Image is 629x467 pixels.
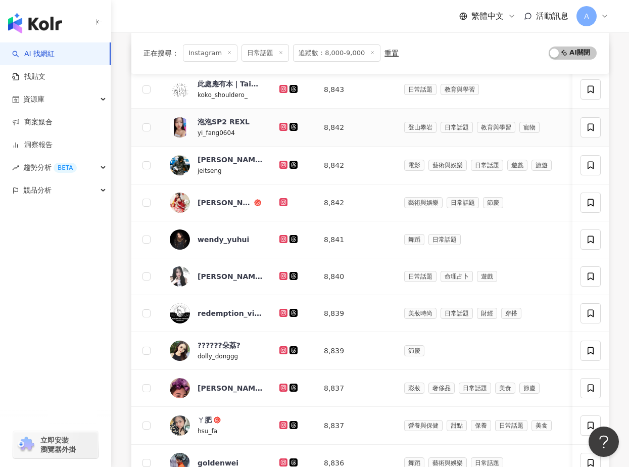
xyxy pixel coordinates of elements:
div: 重置 [384,49,399,57]
span: 立即安裝 瀏覽器外掛 [40,436,76,454]
td: 8,841 [316,221,396,258]
div: [PERSON_NAME]?️ [198,271,263,282]
span: yi_fang0604 [198,129,235,136]
a: KOL Avatar??????朵荔?dolly_donggg [170,340,263,361]
td: 8,839 [316,295,396,332]
span: 趨勢分析 [23,156,77,179]
span: 登山攀岩 [404,122,437,133]
div: [PERSON_NAME] [198,383,263,393]
a: chrome extension立即安裝 瀏覽器外掛 [13,431,98,458]
span: rise [12,164,19,171]
td: 8,843 [316,71,396,109]
span: 日常話題 [404,84,437,95]
span: 電影 [404,160,424,171]
img: KOL Avatar [170,79,190,100]
a: 找貼文 [12,72,45,82]
a: KOL Avatar[PERSON_NAME] [170,378,263,398]
span: 教育與學習 [441,84,479,95]
a: KOL Avatar[PERSON_NAME]jeitseng [170,155,263,176]
div: 泡泡SP2 REXL [198,117,250,127]
span: 日常話題 [447,197,479,208]
td: 8,839 [316,332,396,370]
div: [PERSON_NAME] [198,198,252,208]
span: 保養 [471,420,491,431]
span: 節慶 [483,197,503,208]
a: 商案媒合 [12,117,53,127]
img: KOL Avatar [170,229,190,250]
img: KOL Avatar [170,341,190,361]
div: redemption_vintage [198,308,263,318]
span: 節慶 [404,345,424,356]
span: 藝術與娛樂 [428,160,467,171]
span: koko_shouldero_ [198,91,248,99]
a: KOL Avatarㄚ肥hsu_fa [170,415,263,436]
a: KOL Avatar[PERSON_NAME] [170,193,263,213]
span: 彩妝 [404,383,424,394]
span: 藝術與娛樂 [404,197,443,208]
span: 旅遊 [531,160,552,171]
img: KOL Avatar [170,266,190,287]
span: 日常話題 [441,308,473,319]
span: 美妝時尚 [404,308,437,319]
span: 美食 [495,383,515,394]
img: KOL Avatar [170,117,190,137]
td: 8,837 [316,407,396,445]
span: 日常話題 [495,420,527,431]
span: jeitseng [198,167,222,174]
td: 8,842 [316,109,396,147]
div: 此處應有本｜Taiwanartist [198,79,263,89]
span: 美食 [531,420,552,431]
span: 繁體中文 [471,11,504,22]
span: 日常話題 [428,234,461,245]
span: hsu_fa [198,428,217,435]
div: [PERSON_NAME] [198,155,263,165]
span: 財經 [477,308,497,319]
span: 競品分析 [23,179,52,202]
span: Instagram [183,44,237,62]
a: KOL Avatarwendy_yuhui [170,229,263,250]
img: chrome extension [16,437,36,453]
td: 8,840 [316,258,396,295]
div: ㄚ肥 [198,415,212,425]
div: wendy_yuhui [198,235,249,245]
a: KOL Avatar泡泡SP2 REXLyi_fang0604 [170,117,263,138]
img: logo [8,13,62,33]
span: 奢侈品 [428,383,455,394]
img: KOL Avatar [170,303,190,323]
span: 日常話題 [404,271,437,282]
span: A [584,11,589,22]
span: 遊戲 [507,160,527,171]
span: 遊戲 [477,271,497,282]
span: dolly_donggg [198,353,238,360]
td: 8,842 [316,147,396,184]
div: ??????朵荔? [198,340,240,350]
img: KOL Avatar [170,378,190,398]
div: BETA [54,163,77,173]
span: 日常話題 [471,160,503,171]
span: 穿搭 [501,308,521,319]
span: 舞蹈 [404,234,424,245]
span: 日常話題 [241,44,289,62]
a: KOL Avatar此處應有本｜Taiwanartistkoko_shouldero_ [170,79,263,100]
img: KOL Avatar [170,193,190,213]
span: 甜點 [447,420,467,431]
a: 洞察報告 [12,140,53,150]
span: 命理占卜 [441,271,473,282]
a: KOL Avatarredemption_vintage [170,303,263,323]
span: 正在搜尋 ： [143,49,179,57]
span: 日常話題 [441,122,473,133]
span: 追蹤數：8,000-9,000 [293,44,380,62]
span: 日常話題 [459,383,491,394]
img: KOL Avatar [170,415,190,436]
img: KOL Avatar [170,155,190,175]
iframe: Help Scout Beacon - Open [589,427,619,457]
span: 營養與保健 [404,420,443,431]
a: KOL Avatar[PERSON_NAME]?️ [170,266,263,287]
a: searchAI 找網紅 [12,49,55,59]
td: 8,842 [316,184,396,221]
span: 寵物 [519,122,540,133]
td: 8,837 [316,370,396,407]
span: 資源庫 [23,88,44,111]
span: 教育與學習 [477,122,515,133]
span: 活動訊息 [536,11,568,21]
